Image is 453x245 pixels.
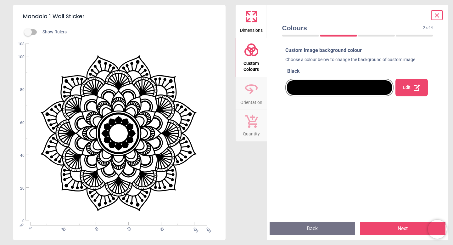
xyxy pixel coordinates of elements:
div: Black [287,68,430,75]
button: Orientation [236,77,267,110]
div: Show Rulers [28,28,226,36]
iframe: Brevo live chat [428,220,447,239]
span: 80 [13,87,25,93]
span: 40 [13,153,25,158]
h5: Mandala 1 Wall Sticker [23,10,215,23]
span: 40 [93,226,97,230]
span: 108 [204,226,208,230]
button: Custom Colours [236,38,267,77]
span: 108 [13,42,25,47]
span: Dimensions [240,24,263,34]
span: 100 [191,226,195,230]
span: Custom Colours [236,57,266,73]
span: 80 [159,226,163,230]
button: Next [360,222,445,235]
span: 0 [27,226,31,230]
span: 100 [13,54,25,60]
span: Quantity [243,128,260,137]
span: Orientation [240,96,262,106]
span: 2 of 4 [423,25,433,31]
span: 20 [60,226,64,230]
button: Quantity [236,110,267,141]
div: Choose a colour below to change the background of custom image [285,57,430,66]
button: Dimensions [236,5,267,38]
span: 60 [13,120,25,126]
span: 0 [13,219,25,224]
span: Custom image background colour [285,47,362,53]
span: 20 [13,186,25,191]
div: Edit [395,79,428,96]
span: cm [18,222,24,228]
span: 60 [126,226,130,230]
span: Colours [282,23,423,32]
button: Back [270,222,355,235]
